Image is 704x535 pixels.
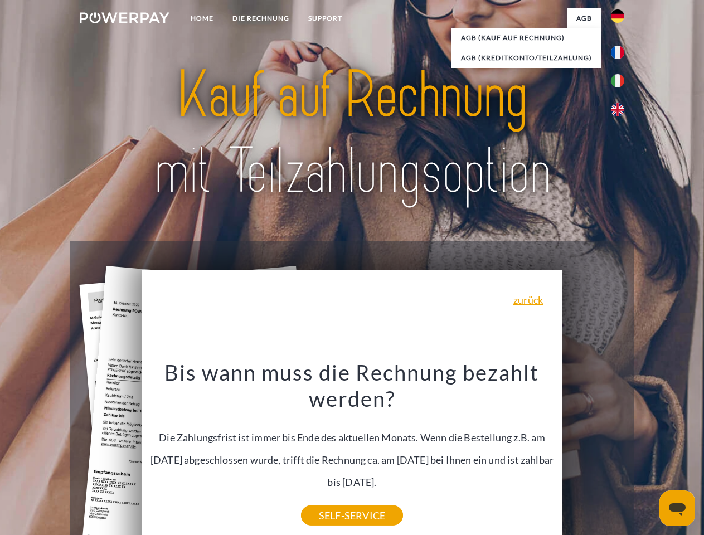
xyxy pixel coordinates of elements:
[451,28,601,48] a: AGB (Kauf auf Rechnung)
[149,359,556,515] div: Die Zahlungsfrist ist immer bis Ende des aktuellen Monats. Wenn die Bestellung z.B. am [DATE] abg...
[611,103,624,116] img: en
[513,295,543,305] a: zurück
[451,48,601,68] a: AGB (Kreditkonto/Teilzahlung)
[106,53,598,213] img: title-powerpay_de.svg
[659,490,695,526] iframe: Schaltfläche zum Öffnen des Messaging-Fensters
[611,9,624,23] img: de
[80,12,169,23] img: logo-powerpay-white.svg
[611,74,624,87] img: it
[149,359,556,412] h3: Bis wann muss die Rechnung bezahlt werden?
[611,46,624,59] img: fr
[301,505,403,526] a: SELF-SERVICE
[181,8,223,28] a: Home
[223,8,299,28] a: DIE RECHNUNG
[567,8,601,28] a: agb
[299,8,352,28] a: SUPPORT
